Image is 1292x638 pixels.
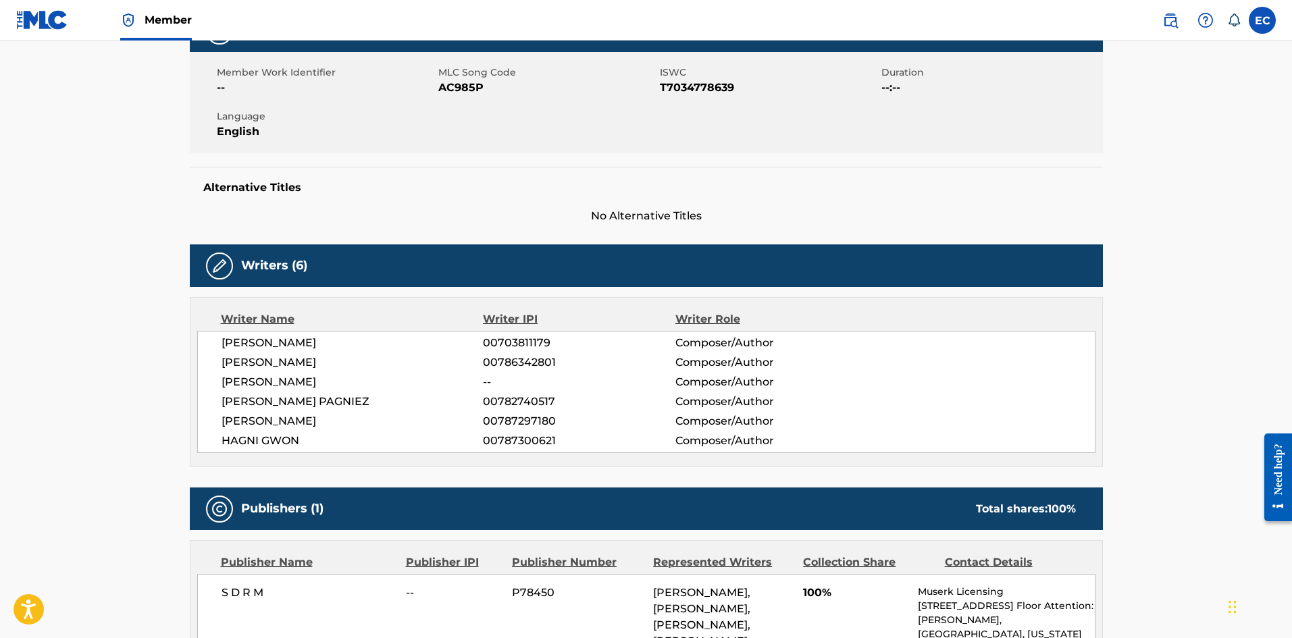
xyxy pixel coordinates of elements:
span: S D R M [222,585,396,601]
img: Writers [211,258,228,274]
div: Writer Role [675,311,850,327]
img: help [1197,12,1214,28]
span: ISWC [660,65,878,80]
span: HAGNI GWON [222,433,484,449]
div: Writer IPI [483,311,675,327]
div: User Menu [1249,7,1276,34]
h5: Writers (6) [241,258,307,273]
span: --:-- [881,80,1100,96]
div: Publisher IPI [406,554,502,570]
img: MLC Logo [16,10,68,30]
span: 100% [803,585,908,601]
span: 00782740517 [483,394,675,410]
div: Represented Writers [653,554,793,570]
span: Language [217,109,435,124]
div: Publisher Number [512,554,643,570]
div: Publisher Name [221,554,396,570]
div: Collection Share [803,554,934,570]
iframe: Resource Center [1254,423,1292,532]
span: [PERSON_NAME] [222,413,484,429]
span: Composer/Author [675,354,850,371]
span: AC985P [438,80,656,96]
div: Help [1192,7,1219,34]
span: No Alternative Titles [190,208,1103,224]
span: Composer/Author [675,433,850,449]
p: [STREET_ADDRESS] Floor Attention: [PERSON_NAME], [918,599,1094,627]
h5: Publishers (1) [241,501,324,516]
span: [PERSON_NAME] [222,335,484,351]
span: [PERSON_NAME] PAGNIEZ [222,394,484,410]
img: Publishers [211,501,228,517]
div: Glisser [1229,587,1237,627]
span: English [217,124,435,140]
div: Contact Details [945,554,1076,570]
span: [PERSON_NAME] [222,374,484,390]
a: Public Search [1157,7,1184,34]
span: Composer/Author [675,413,850,429]
img: search [1162,12,1179,28]
span: P78450 [512,585,643,601]
p: Muserk Licensing [918,585,1094,599]
span: T7034778639 [660,80,878,96]
span: Composer/Author [675,394,850,410]
span: MLC Song Code [438,65,656,80]
span: -- [217,80,435,96]
span: Member Work Identifier [217,65,435,80]
iframe: Chat Widget [1224,573,1292,638]
span: [PERSON_NAME] [222,354,484,371]
span: 00787297180 [483,413,675,429]
img: Top Rightsholder [120,12,136,28]
span: 00703811179 [483,335,675,351]
span: Member [145,12,192,28]
span: Duration [881,65,1100,80]
span: Composer/Author [675,374,850,390]
span: 00787300621 [483,433,675,449]
div: Widget de chat [1224,573,1292,638]
span: Composer/Author [675,335,850,351]
div: Total shares: [976,501,1076,517]
span: 00786342801 [483,354,675,371]
h5: Alternative Titles [203,181,1089,194]
div: Writer Name [221,311,484,327]
div: Notifications [1227,14,1241,27]
span: -- [406,585,502,601]
span: 100 % [1048,502,1076,515]
span: -- [483,374,675,390]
